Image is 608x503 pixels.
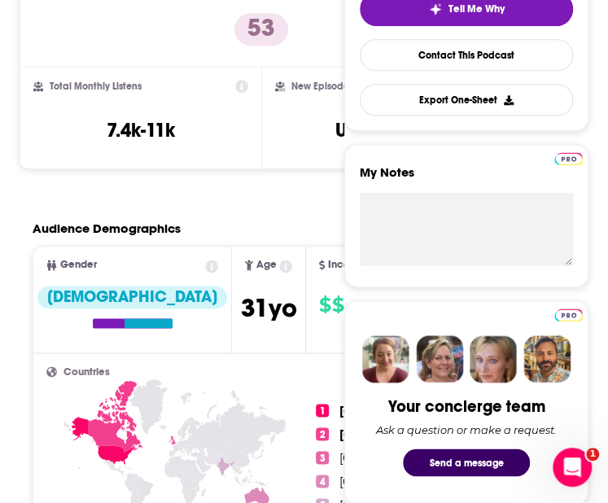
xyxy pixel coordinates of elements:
[63,366,110,377] span: Countries
[240,292,296,324] span: 31 yo
[316,427,329,440] span: 2
[429,2,442,15] img: tell me why sparkle
[360,164,573,193] label: My Notes
[360,84,573,116] button: Export One-Sheet
[416,335,463,383] img: Barbara Profile
[316,404,329,417] span: 1
[50,81,142,92] h2: Total Monthly Listens
[360,39,573,71] a: Contact This Podcast
[553,448,592,487] iframe: Intercom live chat
[554,306,583,321] a: Pro website
[256,260,277,270] span: Age
[339,426,469,441] span: [GEOGRAPHIC_DATA]
[316,451,329,464] span: 3
[339,450,463,465] span: [GEOGRAPHIC_DATA]
[388,396,545,416] div: Your concierge team
[586,448,599,461] span: 1
[328,260,365,270] span: Income
[60,260,97,270] span: Gender
[339,403,469,418] span: [GEOGRAPHIC_DATA]
[234,13,288,46] p: 53
[554,308,583,321] img: Podchaser Pro
[362,335,409,383] img: Sydney Profile
[319,292,330,318] span: $
[470,335,517,383] img: Jules Profile
[332,292,343,318] span: $
[335,118,429,142] h3: Under 2.1k
[523,335,571,383] img: Jon Profile
[448,2,505,15] span: Tell Me Why
[33,221,181,236] h2: Audience Demographics
[37,286,227,308] div: [DEMOGRAPHIC_DATA]
[316,475,329,488] span: 4
[554,152,583,165] img: Podchaser Pro
[339,474,463,488] span: [GEOGRAPHIC_DATA]
[107,118,175,142] h3: 7.4k-11k
[554,150,583,165] a: Pro website
[376,422,557,435] div: Ask a question or make a request.
[291,81,381,92] h2: New Episode Listens
[403,448,530,476] button: Send a message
